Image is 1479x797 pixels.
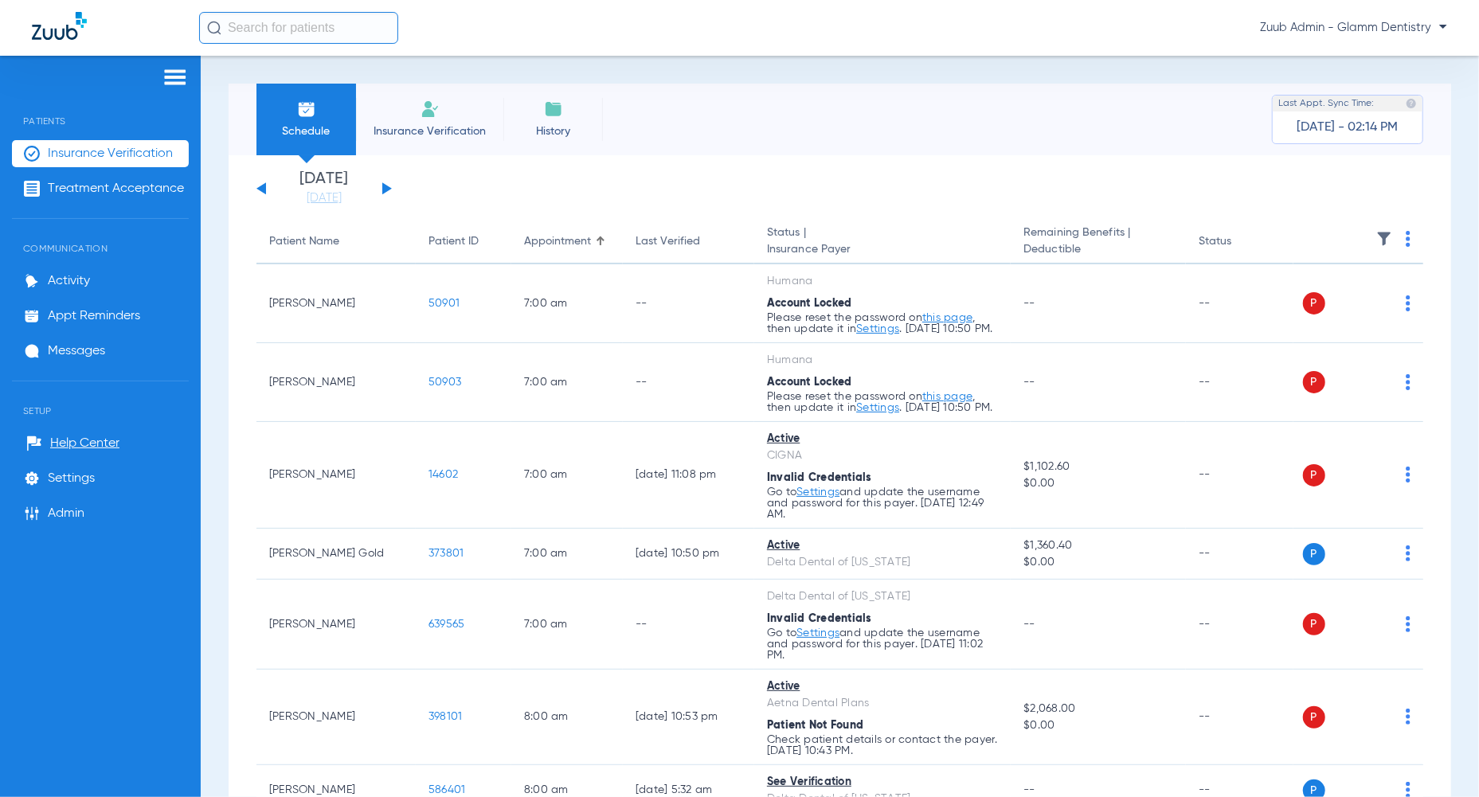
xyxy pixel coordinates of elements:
span: Messages [48,343,105,359]
span: P [1303,613,1325,635]
img: group-dot-blue.svg [1406,295,1411,311]
img: Manual Insurance Verification [421,100,440,119]
th: Remaining Benefits | [1011,220,1186,264]
span: Invalid Credentials [767,613,872,624]
span: P [1303,464,1325,486]
div: Delta Dental of [US_STATE] [767,554,998,571]
img: filter.svg [1376,231,1392,247]
div: Chat Widget [1399,721,1479,797]
div: Active [767,537,998,554]
span: Admin [48,506,84,522]
td: [DATE] 11:08 PM [623,422,754,529]
th: Status | [754,220,1011,264]
span: 14602 [428,469,458,480]
td: [DATE] 10:53 PM [623,670,754,765]
span: P [1303,543,1325,565]
span: P [1303,292,1325,315]
p: Please reset the password on , then update it in . [DATE] 10:50 PM. [767,391,998,413]
span: 586401 [428,784,466,795]
img: group-dot-blue.svg [1406,467,1411,482]
td: 7:00 AM [511,343,623,422]
th: Status [1186,220,1293,264]
div: Patient ID [428,233,479,250]
td: -- [1186,529,1293,580]
a: this page [922,391,972,402]
a: Settings [856,323,899,334]
p: Go to and update the username and password for this payer. [DATE] 11:02 PM. [767,627,998,661]
span: Insurance Verification [48,146,173,162]
td: -- [623,264,754,343]
div: Last Verified [636,233,741,250]
img: group-dot-blue.svg [1406,616,1411,632]
span: Settings [48,471,95,486]
td: [PERSON_NAME] Gold [256,529,416,580]
td: 7:00 AM [511,580,623,670]
img: group-dot-blue.svg [1406,709,1411,725]
span: 50903 [428,377,461,388]
img: Zuub Logo [32,12,87,40]
span: $1,102.60 [1023,459,1173,475]
a: this page [922,312,972,323]
span: $0.00 [1023,554,1173,571]
span: -- [1023,377,1035,388]
td: [PERSON_NAME] [256,422,416,529]
span: Treatment Acceptance [48,181,184,197]
span: Setup [12,381,189,416]
div: Appointment [524,233,610,250]
span: Account Locked [767,377,852,388]
span: $1,360.40 [1023,537,1173,554]
div: Appointment [524,233,591,250]
span: Help Center [50,436,119,451]
span: Communication [12,219,189,254]
div: Active [767,431,998,447]
a: Settings [796,486,839,498]
img: group-dot-blue.svg [1406,545,1411,561]
span: [DATE] - 02:14 PM [1297,119,1399,135]
span: Schedule [268,123,344,139]
span: 373801 [428,548,464,559]
div: Patient ID [428,233,499,250]
div: Patient Name [269,233,339,250]
span: 639565 [428,619,465,630]
div: Last Verified [636,233,700,250]
td: [DATE] 10:50 PM [623,529,754,580]
td: 7:00 AM [511,264,623,343]
span: P [1303,706,1325,729]
td: -- [623,580,754,670]
span: P [1303,371,1325,393]
span: Zuub Admin - Glamm Dentistry [1260,20,1447,36]
p: Check patient details or contact the payer. [DATE] 10:43 PM. [767,734,998,756]
span: -- [1023,619,1035,630]
span: Deductible [1023,241,1173,258]
td: [PERSON_NAME] [256,670,416,765]
td: 8:00 AM [511,670,623,765]
td: [PERSON_NAME] [256,580,416,670]
span: -- [1023,784,1035,795]
li: [DATE] [276,171,372,206]
td: [PERSON_NAME] [256,343,416,422]
span: Patients [12,92,189,127]
div: Humana [767,352,998,369]
span: History [515,123,591,139]
input: Search for patients [199,12,398,44]
span: Patient Not Found [767,720,863,731]
td: 7:00 AM [511,529,623,580]
div: CIGNA [767,447,998,464]
img: group-dot-blue.svg [1406,374,1411,390]
td: -- [1186,422,1293,529]
div: See Verification [767,774,998,791]
img: Schedule [297,100,316,119]
img: hamburger-icon [162,68,188,87]
span: Appt Reminders [48,308,140,324]
span: $2,068.00 [1023,701,1173,717]
div: Delta Dental of [US_STATE] [767,588,998,605]
span: Last Appt. Sync Time: [1278,96,1374,111]
span: 398101 [428,711,463,722]
div: Patient Name [269,233,403,250]
img: last sync help info [1406,98,1417,109]
p: Go to and update the username and password for this payer. [DATE] 12:49 AM. [767,486,998,520]
td: -- [1186,670,1293,765]
a: Help Center [26,436,119,451]
div: Active [767,678,998,695]
span: $0.00 [1023,717,1173,734]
